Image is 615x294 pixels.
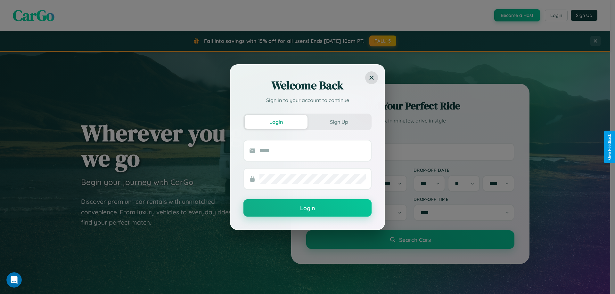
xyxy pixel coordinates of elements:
[243,78,372,93] h2: Welcome Back
[6,272,22,288] iframe: Intercom live chat
[243,96,372,104] p: Sign in to your account to continue
[607,134,612,160] div: Give Feedback
[243,199,372,217] button: Login
[307,115,370,129] button: Sign Up
[245,115,307,129] button: Login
